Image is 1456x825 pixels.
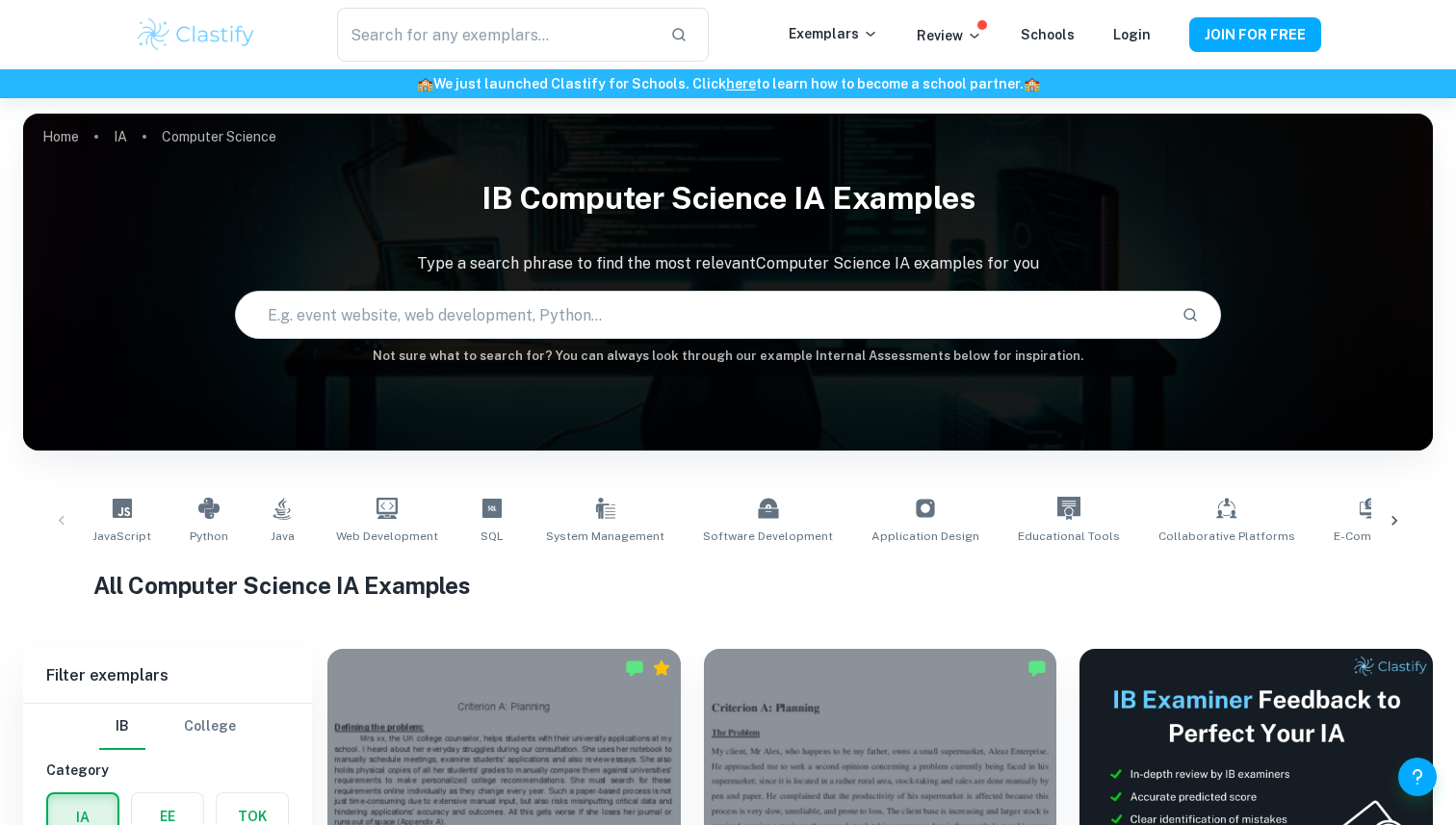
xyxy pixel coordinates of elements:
input: Search for any exemplars... [337,8,655,62]
span: System Management [546,528,664,545]
h6: We just launched Clastify for Schools. Click to learn how to become a school partner. [4,73,1452,94]
p: Type a search phrase to find the most relevant Computer Science IA examples for you [23,252,1433,275]
p: Exemplars [789,23,878,44]
span: 🏫 [417,76,433,91]
span: E-commerce [1334,528,1407,545]
span: Software Development [703,528,833,545]
a: Login [1113,27,1151,42]
span: Collaborative Platforms [1158,528,1295,545]
h6: Not sure what to search for? You can always look through our example Internal Assessments below f... [23,347,1433,366]
input: E.g. event website, web development, Python... [236,288,1167,342]
span: SQL [481,528,504,545]
div: Premium [652,658,671,678]
span: Java [271,528,295,545]
a: Home [42,123,79,150]
button: Search [1174,298,1207,331]
button: College [184,704,236,750]
p: Review [917,25,982,46]
p: Computer Science [162,126,276,147]
h1: IB Computer Science IA examples [23,168,1433,229]
span: Application Design [871,528,979,545]
span: Web Development [336,528,438,545]
a: here [726,76,756,91]
img: Marked [1027,658,1047,678]
button: JOIN FOR FREE [1189,17,1321,52]
span: Python [190,528,228,545]
span: JavaScript [92,528,151,545]
span: Educational Tools [1018,528,1120,545]
button: Help and Feedback [1398,758,1437,796]
h6: Category [46,760,289,781]
span: 🏫 [1024,76,1040,91]
div: Filter type choice [99,704,236,750]
img: Clastify logo [135,15,257,54]
h6: Filter exemplars [23,649,312,703]
button: IB [99,704,145,750]
h1: All Computer Science IA Examples [93,568,1363,603]
a: IA [114,123,127,150]
img: Marked [625,658,644,678]
a: Schools [1021,27,1075,42]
